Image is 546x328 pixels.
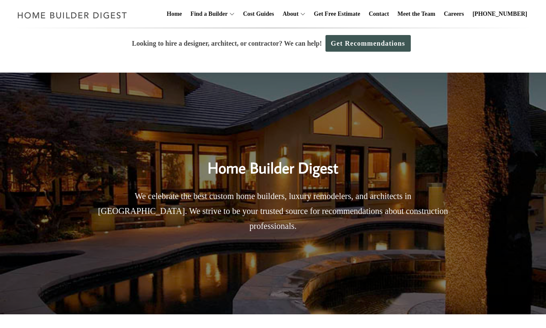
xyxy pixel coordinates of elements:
[92,141,454,179] h2: Home Builder Digest
[311,0,364,28] a: Get Free Estimate
[325,35,411,52] a: Get Recommendations
[163,0,186,28] a: Home
[14,7,131,23] img: Home Builder Digest
[441,0,468,28] a: Careers
[240,0,278,28] a: Cost Guides
[394,0,439,28] a: Meet the Team
[279,0,298,28] a: About
[92,189,454,234] p: We celebrate the best custom home builders, luxury remodelers, and architects in [GEOGRAPHIC_DATA...
[365,0,392,28] a: Contact
[187,0,228,28] a: Find a Builder
[469,0,531,28] a: [PHONE_NUMBER]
